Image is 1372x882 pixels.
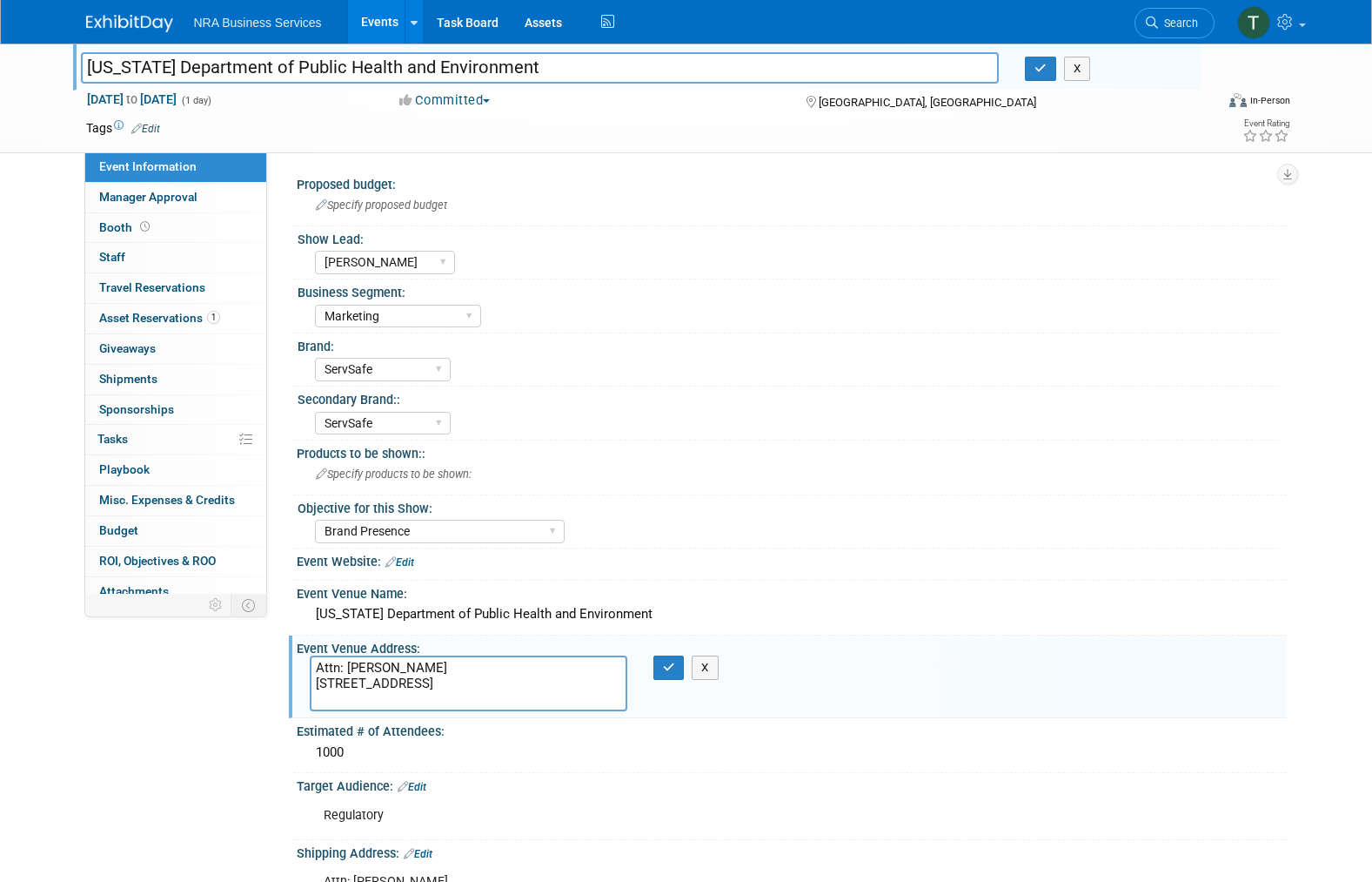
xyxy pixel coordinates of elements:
a: Playbook [85,455,266,485]
a: Sponsorships [85,395,266,425]
span: ROI, Objectives & ROO [99,554,216,568]
a: Booth [85,213,266,243]
div: 1000 [310,739,1274,766]
span: Attachments [99,584,169,598]
a: Edit [398,781,426,793]
span: (1 day) [180,95,211,106]
a: Shipments [85,365,266,394]
span: NRA Business Services [194,16,322,30]
a: Edit [131,123,160,135]
a: Manager Approval [85,183,266,212]
span: Sponsorships [99,402,174,416]
div: Business Segment: [298,279,1279,301]
a: ROI, Objectives & ROO [85,547,266,576]
span: Travel Reservations [99,280,205,294]
a: Misc. Expenses & Credits [85,486,266,515]
span: Playbook [99,462,150,476]
a: Event Information [85,152,266,182]
span: Tasks [97,432,128,446]
div: Event Website: [297,549,1287,571]
a: Giveaways [85,334,266,364]
span: Budget [99,523,138,537]
div: [US_STATE] Department of Public Health and Environment [310,601,1274,628]
div: Event Rating [1242,119,1289,128]
img: ExhibitDay [86,15,173,32]
span: Giveaways [99,341,156,355]
span: [GEOGRAPHIC_DATA], [GEOGRAPHIC_DATA] [819,96,1036,109]
div: Event Venue Name: [297,581,1287,603]
span: Misc. Expenses & Credits [99,493,235,507]
a: Asset Reservations1 [85,304,266,333]
span: Search [1158,17,1198,30]
span: Specify proposed budget [316,199,447,212]
a: Attachments [85,577,266,607]
span: Shipments [99,372,157,386]
span: Booth not reserved yet [137,220,153,233]
div: Show Lead: [298,226,1279,248]
span: Booth [99,220,153,234]
span: Staff [99,250,125,264]
button: X [692,656,719,680]
td: Tags [86,119,160,137]
span: Event Information [99,159,197,173]
div: Event Format [1112,91,1291,117]
div: Products to be shown:: [297,441,1287,462]
img: Terry Gamal ElDin [1237,6,1270,39]
a: Edit [404,848,432,860]
a: Search [1134,8,1215,38]
div: Event Venue Address: [297,636,1287,657]
button: Committed [393,91,497,110]
td: Personalize Event Tab Strip [201,594,231,616]
span: Asset Reservations [99,311,220,325]
span: 1 [207,311,220,324]
span: [DATE] [DATE] [86,91,177,107]
div: Estimated # of Attendees: [297,718,1287,740]
a: Travel Reservations [85,273,266,303]
span: Manager Approval [99,190,197,204]
div: Shipping Address: [297,840,1287,863]
div: Target Audience: [297,773,1287,796]
div: Proposed budget: [297,172,1287,193]
a: Budget [85,516,266,546]
button: X [1064,57,1091,81]
a: Staff [85,243,266,273]
a: Edit [385,556,414,569]
div: Regulatory [311,798,1095,833]
div: Secondary Brand:: [298,387,1279,408]
span: to [124,92,140,106]
span: Specify products to be shown: [316,468,472,481]
div: Brand: [298,333,1279,355]
a: Tasks [85,425,266,454]
img: Format-Inperson.png [1229,93,1247,107]
td: Toggle Event Tabs [231,594,266,616]
div: Objective for this Show: [298,495,1279,517]
div: In-Person [1249,94,1290,107]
